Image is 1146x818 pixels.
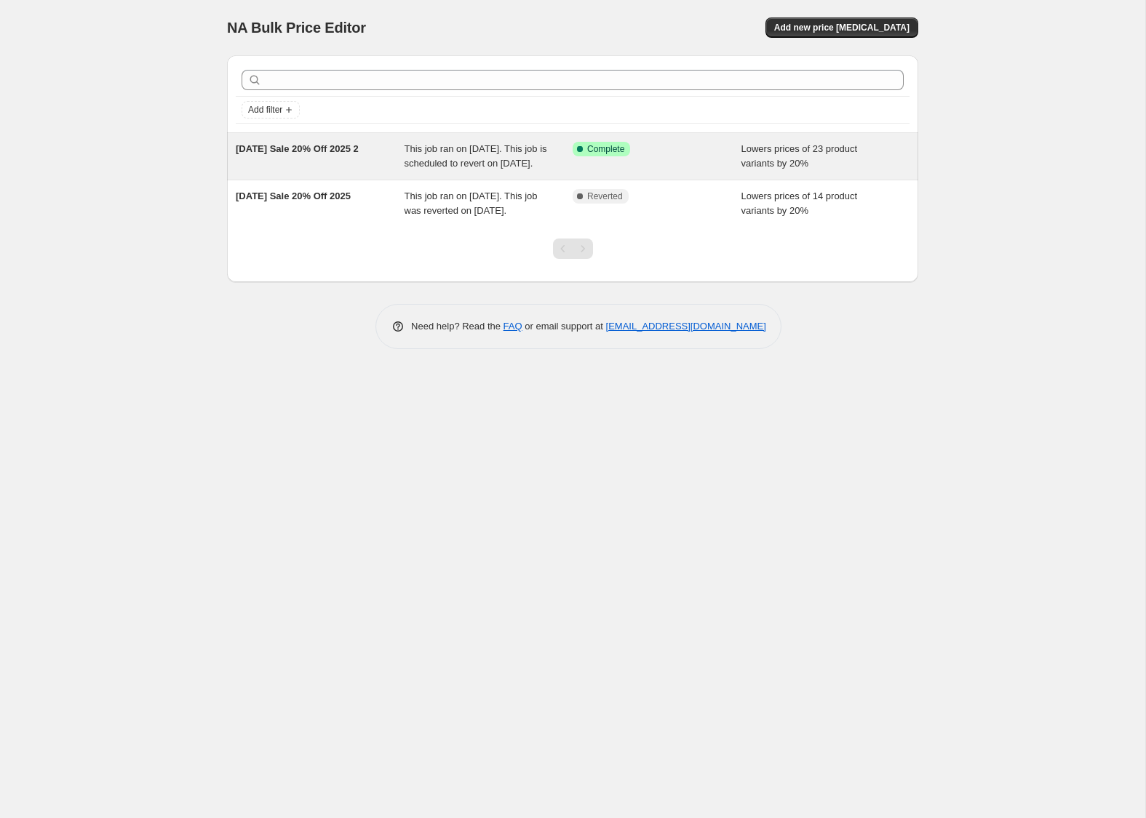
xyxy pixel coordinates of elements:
span: [DATE] Sale 20% Off 2025 2 [236,143,359,154]
span: Add new price [MEDICAL_DATA] [774,22,910,33]
span: [DATE] Sale 20% Off 2025 [236,191,351,201]
span: Need help? Read the [411,321,504,332]
a: [EMAIL_ADDRESS][DOMAIN_NAME] [606,321,766,332]
a: FAQ [504,321,522,332]
button: Add filter [242,101,300,119]
button: Add new price [MEDICAL_DATA] [765,17,918,38]
span: or email support at [522,321,606,332]
span: Reverted [587,191,623,202]
span: NA Bulk Price Editor [227,20,366,36]
span: Lowers prices of 23 product variants by 20% [741,143,858,169]
span: Complete [587,143,624,155]
span: Add filter [248,104,282,116]
span: This job ran on [DATE]. This job is scheduled to revert on [DATE]. [405,143,547,169]
span: Lowers prices of 14 product variants by 20% [741,191,858,216]
span: This job ran on [DATE]. This job was reverted on [DATE]. [405,191,538,216]
nav: Pagination [553,238,593,259]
